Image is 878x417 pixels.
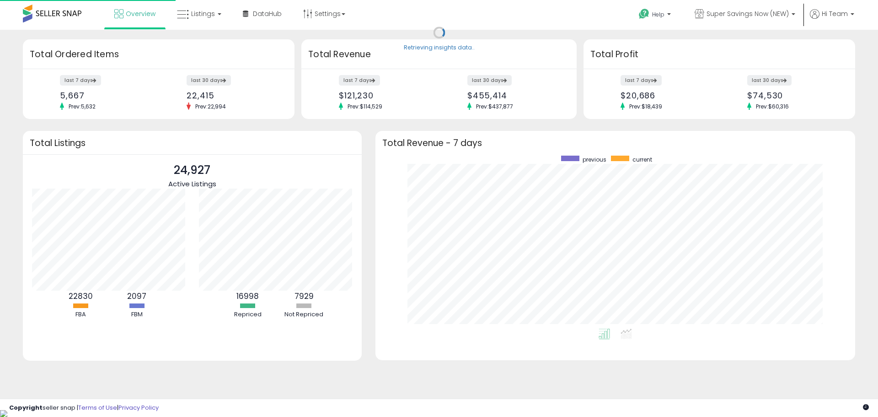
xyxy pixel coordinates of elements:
[339,91,432,100] div: $121,230
[126,9,155,18] span: Overview
[404,44,475,52] div: Retrieving insights data..
[467,75,512,86] label: last 30 days
[30,140,355,146] h3: Total Listings
[590,48,848,61] h3: Total Profit
[621,75,662,86] label: last 7 days
[168,162,216,179] p: 24,927
[638,8,650,20] i: Get Help
[625,103,667,110] span: Prev: $18,439
[751,103,793,110] span: Prev: $60,316
[118,403,159,412] a: Privacy Policy
[30,48,288,61] h3: Total Ordered Items
[294,291,314,302] b: 7929
[187,91,278,100] div: 22,415
[53,310,108,319] div: FBA
[467,91,561,100] div: $455,414
[583,156,606,163] span: previous
[191,9,215,18] span: Listings
[382,140,848,146] h3: Total Revenue - 7 days
[308,48,570,61] h3: Total Revenue
[78,403,117,412] a: Terms of Use
[471,103,518,110] span: Prev: $437,877
[810,9,854,30] a: Hi Team
[187,75,231,86] label: last 30 days
[64,103,100,110] span: Prev: 5,632
[127,291,146,302] b: 2097
[191,103,230,110] span: Prev: 22,994
[60,75,101,86] label: last 7 days
[277,310,332,319] div: Not Repriced
[9,404,159,412] div: seller snap | |
[60,91,152,100] div: 5,667
[632,1,680,30] a: Help
[343,103,387,110] span: Prev: $114,529
[9,403,43,412] strong: Copyright
[236,291,259,302] b: 16998
[109,310,164,319] div: FBM
[69,291,93,302] b: 22830
[168,179,216,189] span: Active Listings
[339,75,380,86] label: last 7 days
[621,91,712,100] div: $20,686
[253,9,282,18] span: DataHub
[220,310,275,319] div: Repriced
[652,11,664,18] span: Help
[822,9,848,18] span: Hi Team
[747,91,839,100] div: $74,530
[707,9,789,18] span: Super Savings Now (NEW)
[632,156,652,163] span: current
[747,75,792,86] label: last 30 days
